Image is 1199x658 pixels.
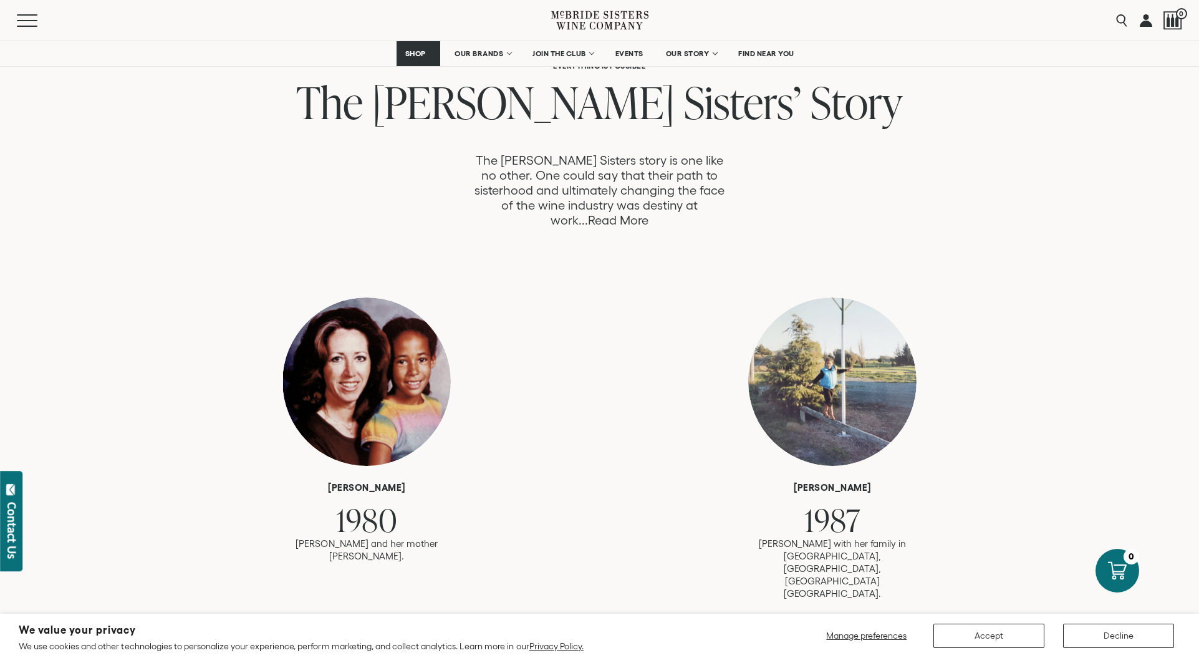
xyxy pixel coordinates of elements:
span: OUR STORY [666,49,710,58]
button: Manage preferences [819,624,915,648]
h6: [PERSON_NAME] [739,482,926,493]
a: JOIN THE CLUB [524,41,601,66]
span: OUR BRANDS [455,49,503,58]
a: Privacy Policy. [529,641,584,651]
span: 0 [1176,8,1187,19]
span: EVENTS [615,49,643,58]
p: [PERSON_NAME] with her family in [GEOGRAPHIC_DATA], [GEOGRAPHIC_DATA], [GEOGRAPHIC_DATA] [GEOGRAP... [739,538,926,600]
span: Story [811,72,902,132]
a: SHOP [397,41,440,66]
p: [PERSON_NAME] and her mother [PERSON_NAME]. [273,538,460,563]
span: 1987 [804,498,860,541]
p: We use cookies and other technologies to personalize your experience, perform marketing, and coll... [19,641,584,652]
span: The [296,72,363,132]
div: 0 [1124,549,1139,564]
a: Read More [588,213,648,228]
span: JOIN THE CLUB [532,49,586,58]
h6: [PERSON_NAME] [273,482,460,493]
div: Contact Us [6,502,18,559]
span: SHOP [405,49,426,58]
span: FIND NEAR YOU [738,49,794,58]
span: Manage preferences [826,631,907,641]
a: OUR BRANDS [446,41,518,66]
button: Decline [1063,624,1174,648]
a: FIND NEAR YOU [730,41,802,66]
span: [PERSON_NAME] [372,72,675,132]
p: The [PERSON_NAME] Sisters story is one like no other. One could say that their path to sisterhood... [469,153,729,228]
h2: We value your privacy [19,625,584,636]
button: Mobile Menu Trigger [17,14,62,27]
span: 1980 [336,498,398,541]
a: OUR STORY [658,41,725,66]
span: Sisters’ [684,72,801,132]
a: EVENTS [607,41,652,66]
button: Accept [933,624,1044,648]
